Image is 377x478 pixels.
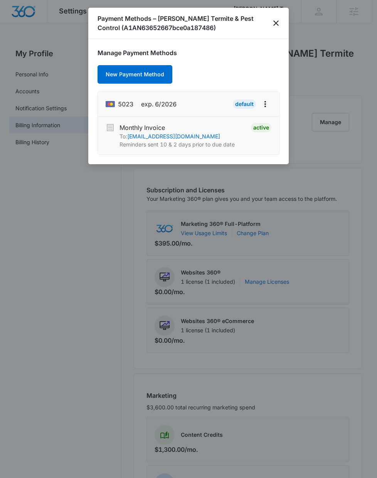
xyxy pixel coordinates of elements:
[119,123,235,132] p: Monthly Invoice
[273,19,279,28] button: close
[119,140,235,148] p: Reminders sent 10 & 2 days prior to due date
[233,99,256,109] div: Default
[141,99,177,109] span: exp. 6/2026
[119,132,235,140] p: To:
[98,65,172,84] button: New Payment Method
[98,48,279,57] h1: Manage Payment Methods
[251,123,271,132] div: Active
[118,99,133,109] span: brandLabels.mastercard ending with
[98,14,273,32] h1: Payment Methods – [PERSON_NAME] Termite &​ Pest Control (A1AN63652667bce0a187486)
[127,133,220,140] a: [EMAIL_ADDRESS][DOMAIN_NAME]
[259,98,271,110] button: actions.viewMore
